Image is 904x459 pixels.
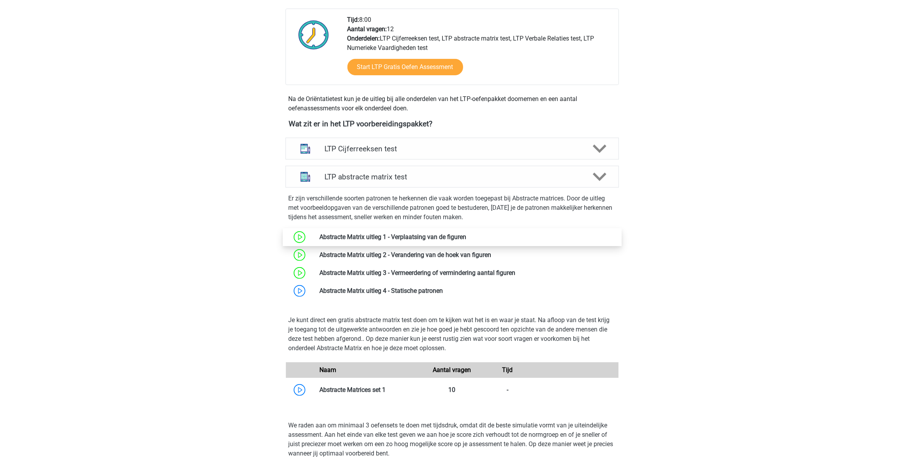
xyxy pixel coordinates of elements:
[314,232,619,242] div: Abstracte Matrix uitleg 1 - Verplaatsing van de figuren
[314,250,619,260] div: Abstracte Matrix uitleg 2 - Verandering van de hoek van figuren
[314,365,425,375] div: Naam
[285,94,619,113] div: Na de Oriëntatietest kun je de uitleg bij alle onderdelen van het LTP-oefenpakket doornemen en ee...
[289,421,616,458] p: We raden aan om minimaal 3 oefensets te doen met tijdsdruk, omdat dit de beste simulatie vormt va...
[324,172,580,181] h4: LTP abstracte matrix test
[424,365,479,375] div: Aantal vragen
[342,15,618,85] div: 8:00 12 LTP Cijferreeksen test, LTP abstracte matrix test, LTP Verbale Relaties test, LTP Numerie...
[314,385,425,395] div: Abstracte Matrices set 1
[347,16,359,23] b: Tijd:
[347,25,387,33] b: Aantal vragen:
[347,59,463,75] a: Start LTP Gratis Oefen Assessment
[295,138,315,159] img: cijferreeksen
[289,119,615,128] h4: Wat zit er in het LTP voorbereidingspakket?
[289,194,616,222] p: Er zijn verschillende soorten patronen te herkennen die vaak worden toegepast bij Abstracte matri...
[347,35,380,42] b: Onderdelen:
[314,268,619,278] div: Abstracte Matrix uitleg 3 - Vermeerdering of vermindering aantal figuren
[480,365,535,375] div: Tijd
[295,167,315,187] img: abstracte matrices
[324,144,580,153] h4: LTP Cijferreeksen test
[314,286,619,296] div: Abstracte Matrix uitleg 4 - Statische patronen
[289,315,616,353] p: Je kunt direct een gratis abstracte matrix test doen om te kijken wat het is en waar je staat. Na...
[282,138,622,159] a: cijferreeksen LTP Cijferreeksen test
[282,166,622,188] a: abstracte matrices LTP abstracte matrix test
[294,15,333,54] img: Klok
